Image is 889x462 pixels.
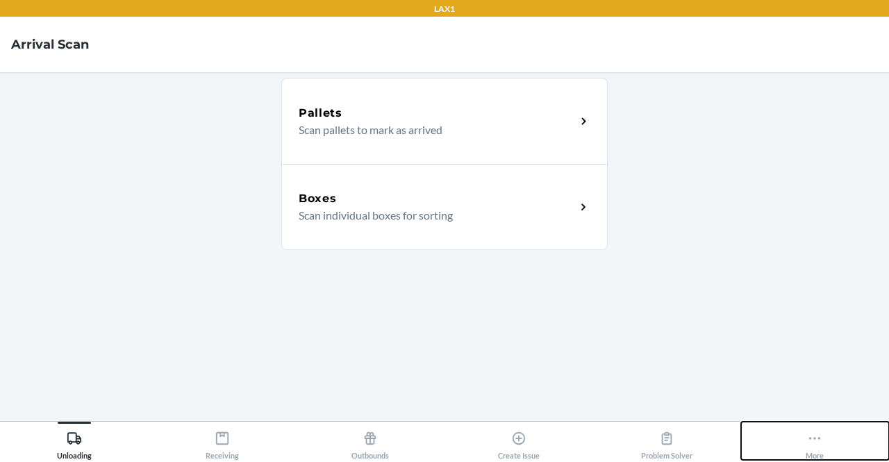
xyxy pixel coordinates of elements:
div: More [806,425,824,460]
div: Problem Solver [641,425,692,460]
p: Scan pallets to mark as arrived [299,122,565,138]
h4: Arrival Scan [11,35,89,53]
button: Outbounds [297,422,444,460]
div: Outbounds [351,425,389,460]
h5: Pallets [299,105,342,122]
h5: Boxes [299,190,337,207]
a: BoxesScan individual boxes for sorting [281,164,608,250]
button: Receiving [148,422,296,460]
div: Receiving [206,425,239,460]
button: Problem Solver [592,422,740,460]
p: LAX1 [434,3,455,15]
div: Unloading [57,425,92,460]
button: Create Issue [444,422,592,460]
a: PalletsScan pallets to mark as arrived [281,78,608,164]
p: Scan individual boxes for sorting [299,207,565,224]
button: More [741,422,889,460]
div: Create Issue [498,425,540,460]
